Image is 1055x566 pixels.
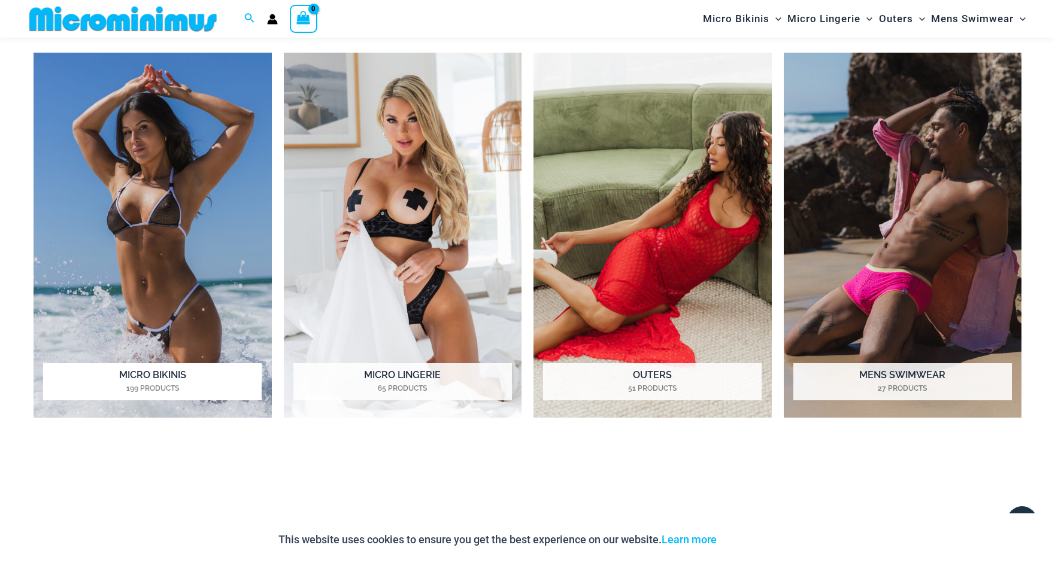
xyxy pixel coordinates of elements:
[543,363,762,400] h2: Outers
[25,5,222,32] img: MM SHOP LOGO FLAT
[34,53,272,418] a: Visit product category Micro Bikinis
[290,5,317,32] a: View Shopping Cart, empty
[543,383,762,394] mark: 51 Products
[284,53,522,418] img: Micro Lingerie
[293,383,512,394] mark: 65 Products
[34,449,1021,539] iframe: TrustedSite Certified
[533,53,772,418] a: Visit product category Outers
[662,533,717,546] a: Learn more
[284,53,522,418] a: Visit product category Micro Lingerie
[876,4,928,34] a: OutersMenu ToggleMenu Toggle
[928,4,1029,34] a: Mens SwimwearMenu ToggleMenu Toggle
[784,53,1022,418] img: Mens Swimwear
[43,363,262,400] h2: Micro Bikinis
[726,525,777,554] button: Accept
[267,14,278,25] a: Account icon link
[769,4,781,34] span: Menu Toggle
[293,363,512,400] h2: Micro Lingerie
[34,53,272,418] img: Micro Bikinis
[931,4,1014,34] span: Mens Swimwear
[278,531,717,549] p: This website uses cookies to ensure you get the best experience on our website.
[793,363,1012,400] h2: Mens Swimwear
[533,53,772,418] img: Outers
[698,2,1030,36] nav: Site Navigation
[43,383,262,394] mark: 199 Products
[787,4,860,34] span: Micro Lingerie
[703,4,769,34] span: Micro Bikinis
[860,4,872,34] span: Menu Toggle
[879,4,913,34] span: Outers
[793,383,1012,394] mark: 27 Products
[913,4,925,34] span: Menu Toggle
[700,4,784,34] a: Micro BikinisMenu ToggleMenu Toggle
[244,11,255,26] a: Search icon link
[1014,4,1026,34] span: Menu Toggle
[784,4,875,34] a: Micro LingerieMenu ToggleMenu Toggle
[784,53,1022,418] a: Visit product category Mens Swimwear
